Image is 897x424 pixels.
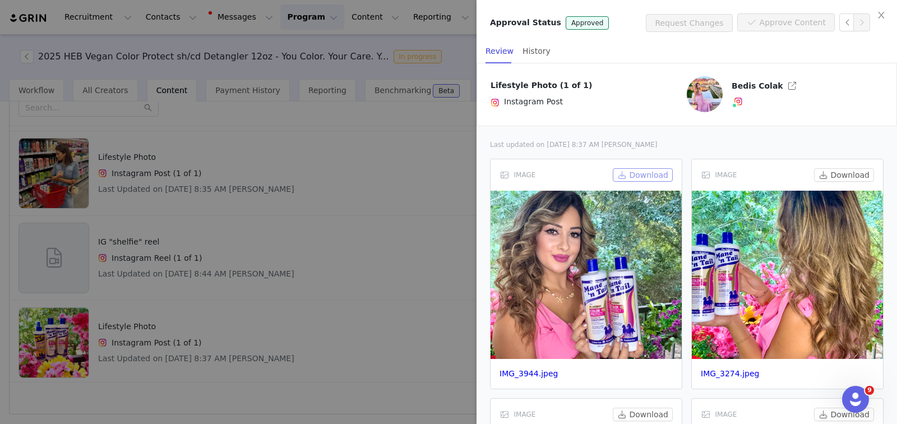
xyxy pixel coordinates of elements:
button: Download [814,168,874,182]
img: IMG_3944.jpeg [491,191,682,359]
span: IMAGE [715,409,737,420]
span: IMAGE [514,170,536,180]
span: IMAGE [514,409,536,420]
a: IMG_3274.jpeg [701,369,759,378]
div: Last updated on [DATE] 8:37 AM [PERSON_NAME] [490,140,884,150]
iframe: Intercom live chat [842,386,869,413]
button: Download [613,168,673,182]
img: instagram.svg [491,98,500,107]
span: 9 [865,386,874,395]
img: instagram.svg [734,97,743,106]
button: Download [814,408,874,421]
a: IMG_3944.jpeg [500,369,558,378]
span: IMAGE [715,170,737,180]
span: Instagram Post [504,96,563,109]
img: 1b6c94fd-436a-4ede-bdcc-911752c4810f.jpg [687,76,723,112]
button: Download [613,408,673,421]
img: IMG_3274.jpeg [692,191,883,359]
